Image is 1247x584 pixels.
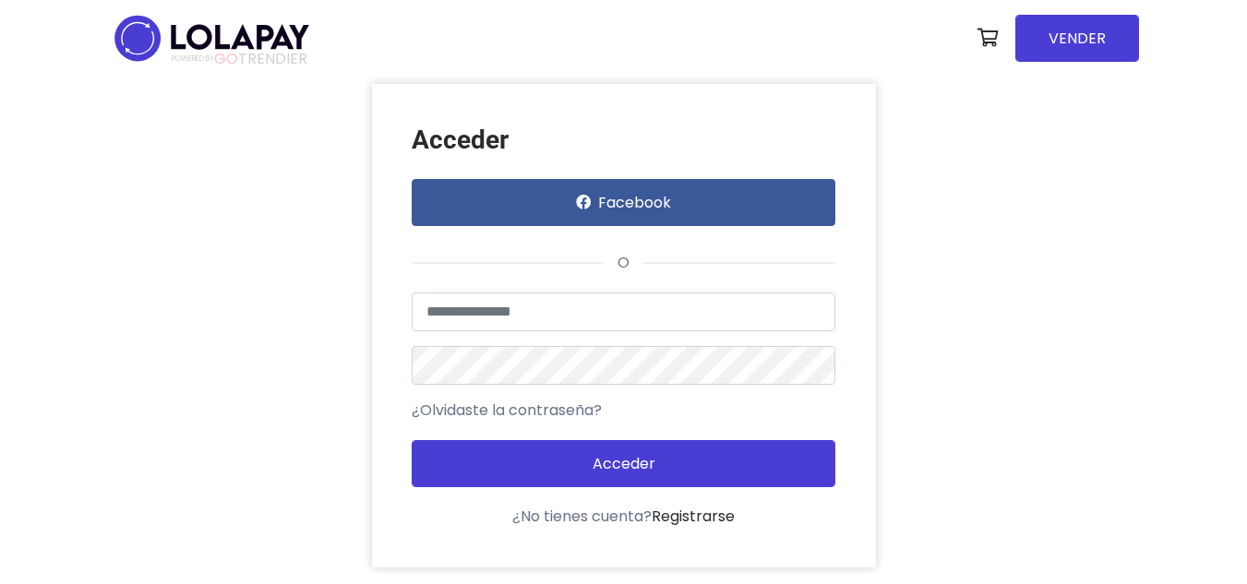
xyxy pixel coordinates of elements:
[604,252,643,273] span: o
[172,51,307,67] span: TRENDIER
[1015,15,1139,62] a: VENDER
[652,506,735,527] a: Registrarse
[412,506,835,528] div: ¿No tienes cuenta?
[172,54,214,64] span: POWERED BY
[412,179,835,226] button: Facebook
[412,440,835,487] button: Acceder
[109,9,315,67] img: logo
[412,399,602,422] a: ¿Olvidaste la contraseña?
[412,125,835,156] h3: Acceder
[214,48,238,69] span: GO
